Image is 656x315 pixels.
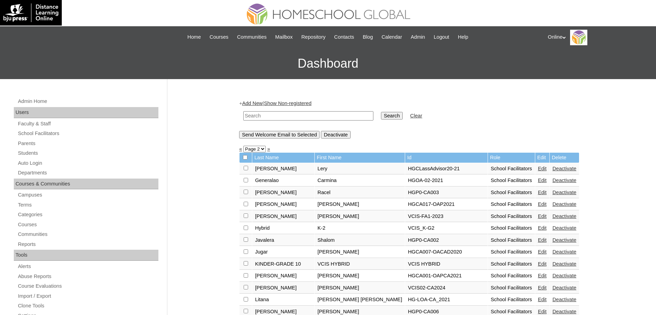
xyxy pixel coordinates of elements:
a: Calendar [378,33,405,41]
td: Litana [252,294,314,306]
a: Edit [538,225,547,231]
a: Deactivate [552,190,576,195]
td: [PERSON_NAME] [315,199,405,210]
td: Edit [535,153,549,163]
td: VCIS HYBRID [315,258,405,270]
a: Campuses [17,191,158,199]
td: VCIS_K-G2 [405,222,488,234]
td: Racel [315,187,405,199]
td: [PERSON_NAME] [252,163,314,175]
span: Repository [301,33,325,41]
a: Terms [17,201,158,209]
span: Logout [434,33,449,41]
a: Edit [538,237,547,243]
a: School Facilitators [17,129,158,138]
a: « [239,146,242,152]
span: Home [187,33,201,41]
td: K-2 [315,222,405,234]
td: [PERSON_NAME] [315,282,405,294]
a: Deactivate [552,213,576,219]
td: Role [488,153,535,163]
td: [PERSON_NAME] [252,199,314,210]
td: School Facilitators [488,282,535,294]
td: [PERSON_NAME] [PERSON_NAME] [315,294,405,306]
input: Deactivate [321,131,350,139]
td: HG-LOA-CA_2021 [405,294,488,306]
td: Last Name [252,153,314,163]
a: Home [184,33,204,41]
td: Hybrid [252,222,314,234]
td: Javalera [252,235,314,246]
td: HGCA001-OAPCA2021 [405,270,488,282]
td: First Name [315,153,405,163]
a: Repository [298,33,329,41]
a: Edit [538,190,547,195]
a: Blog [359,33,376,41]
a: Deactivate [552,261,576,267]
img: Online Academy [570,30,587,45]
td: School Facilitators [488,235,535,246]
div: + | [239,100,581,138]
td: [PERSON_NAME] [315,270,405,282]
td: Id [405,153,488,163]
td: School Facilitators [488,270,535,282]
a: Departments [17,169,158,177]
a: Communities [17,230,158,239]
td: [PERSON_NAME] [315,211,405,222]
a: Clear [410,113,422,118]
a: Faculty & Staff [17,120,158,128]
input: Search [243,111,373,121]
a: Add New [242,101,263,106]
td: Shalom [315,235,405,246]
a: Help [454,33,472,41]
td: Carmina [315,175,405,187]
td: [PERSON_NAME] [252,187,314,199]
div: Tools [14,250,158,261]
td: Delete [550,153,579,163]
div: Online [548,30,649,45]
td: HGOA-02-2021 [405,175,488,187]
a: Contacts [331,33,358,41]
a: » [267,146,270,152]
a: Deactivate [552,237,576,243]
td: HGP0-CA003 [405,187,488,199]
input: Search [381,112,402,120]
td: School Facilitators [488,163,535,175]
a: Parents [17,139,158,148]
td: Jugar [252,246,314,258]
a: Import / Export [17,292,158,300]
a: Edit [538,201,547,207]
td: [PERSON_NAME] [252,282,314,294]
td: VCIS02-CA2024 [405,282,488,294]
a: Reports [17,240,158,249]
a: Courses [17,220,158,229]
a: Abuse Reports [17,272,158,281]
td: HGCA017-OAP2021 [405,199,488,210]
a: Mailbox [272,33,296,41]
a: Edit [538,309,547,314]
img: logo-white.png [3,3,58,22]
a: Deactivate [552,297,576,302]
span: Contacts [334,33,354,41]
span: Admin [411,33,425,41]
a: Deactivate [552,249,576,255]
td: School Facilitators [488,199,535,210]
td: School Facilitators [488,246,535,258]
td: School Facilitators [488,211,535,222]
span: Courses [209,33,228,41]
a: Admin Home [17,97,158,106]
span: Communities [237,33,267,41]
td: School Facilitators [488,175,535,187]
td: VCIS HYBRID [405,258,488,270]
a: Edit [538,249,547,255]
span: Calendar [382,33,402,41]
div: Users [14,107,158,118]
a: Course Evaluations [17,282,158,290]
td: [PERSON_NAME] [315,246,405,258]
td: School Facilitators [488,258,535,270]
a: Edit [538,297,547,302]
td: School Facilitators [488,294,535,306]
a: Admin [407,33,429,41]
a: Logout [430,33,453,41]
h3: Dashboard [3,48,653,79]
